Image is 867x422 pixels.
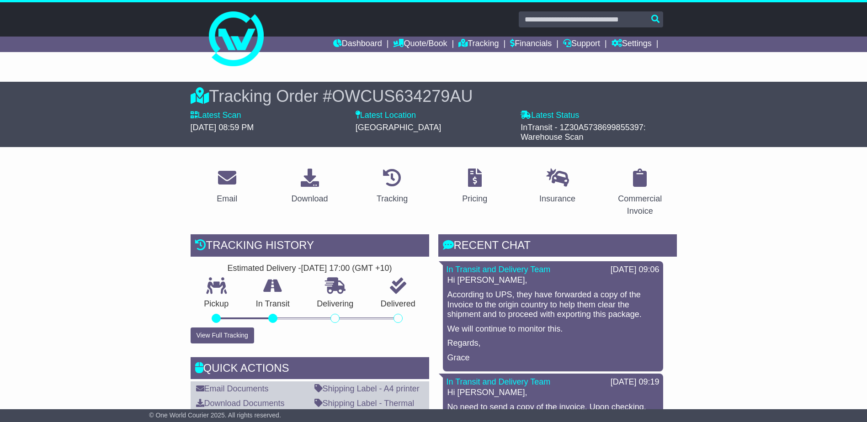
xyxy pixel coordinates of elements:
div: Tracking [377,193,408,205]
p: We will continue to monitor this. [447,324,659,334]
a: Quote/Book [393,37,447,52]
p: According to UPS, they have forwarded a copy of the Invoice to the origin country to help them cl... [447,290,659,320]
span: [GEOGRAPHIC_DATA] [356,123,441,132]
div: Estimated Delivery - [191,264,429,274]
p: Grace [447,353,659,363]
p: In Transit [242,299,303,309]
div: Tracking history [191,234,429,259]
a: Email [211,165,243,208]
div: Email [217,193,237,205]
div: Insurance [539,193,575,205]
label: Latest Location [356,111,416,121]
p: Delivering [303,299,367,309]
a: Email Documents [196,384,269,393]
a: Financials [510,37,552,52]
a: Shipping Label - A4 printer [314,384,420,393]
p: Pickup [191,299,243,309]
div: Commercial Invoice [609,193,671,217]
a: Dashboard [333,37,382,52]
a: Settings [612,37,652,52]
div: Quick Actions [191,357,429,382]
button: View Full Tracking [191,327,254,343]
p: Regards, [447,338,659,348]
p: Hi [PERSON_NAME], [447,275,659,285]
div: [DATE] 09:06 [611,265,660,275]
div: Download [291,193,328,205]
div: RECENT CHAT [438,234,677,259]
a: Download Documents [196,399,285,408]
span: [DATE] 08:59 PM [191,123,254,132]
label: Latest Scan [191,111,241,121]
a: Pricing [456,165,493,208]
div: [DATE] 17:00 (GMT +10) [301,264,392,274]
p: Delivered [367,299,429,309]
a: Commercial Invoice [603,165,677,221]
span: © One World Courier 2025. All rights reserved. [149,411,281,419]
div: [DATE] 09:19 [611,377,660,387]
a: Tracking [371,165,414,208]
div: Tracking Order # [191,86,677,106]
a: Support [563,37,600,52]
p: Hi [PERSON_NAME], [447,388,659,398]
span: OWCUS634279AU [332,87,473,105]
a: Download [285,165,334,208]
label: Latest Status [521,111,579,121]
a: Tracking [458,37,499,52]
div: Pricing [462,193,487,205]
a: In Transit and Delivery Team [447,377,551,386]
span: InTransit - 1Z30A5738699855397: Warehouse Scan [521,123,646,142]
a: Shipping Label - Thermal printer [314,399,415,418]
a: Insurance [533,165,581,208]
a: In Transit and Delivery Team [447,265,551,274]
